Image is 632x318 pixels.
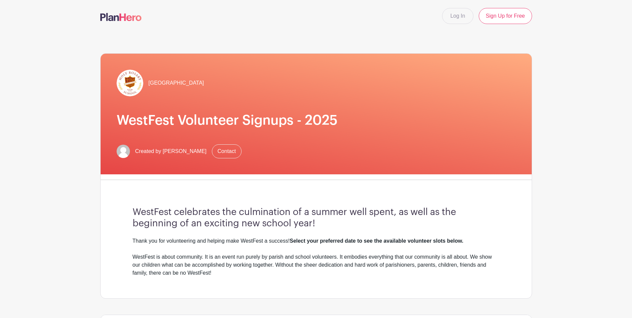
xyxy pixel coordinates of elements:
img: logo-507f7623f17ff9eddc593b1ce0a138ce2505c220e1c5a4e2b4648c50719b7d32.svg [100,13,142,21]
span: [GEOGRAPHIC_DATA] [149,79,204,87]
a: Log In [442,8,473,24]
div: Thank you for volunteering and helping make WestFest a success! [133,237,500,245]
img: hr-logo-circle.png [117,70,143,96]
span: Created by [PERSON_NAME] [135,147,207,155]
div: WestFest is about community. It is an event run purely by parish and school volunteers. It embodi... [133,253,500,277]
h3: WestFest celebrates the culmination of a summer well spent, as well as the beginning of an exciti... [133,207,500,229]
a: Contact [212,144,242,158]
a: Sign Up for Free [479,8,532,24]
h1: WestFest Volunteer Signups - 2025 [117,112,516,128]
strong: Select your preferred date to see the available volunteer slots below. [290,238,463,244]
img: default-ce2991bfa6775e67f084385cd625a349d9dcbb7a52a09fb2fda1e96e2d18dcdb.png [117,145,130,158]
